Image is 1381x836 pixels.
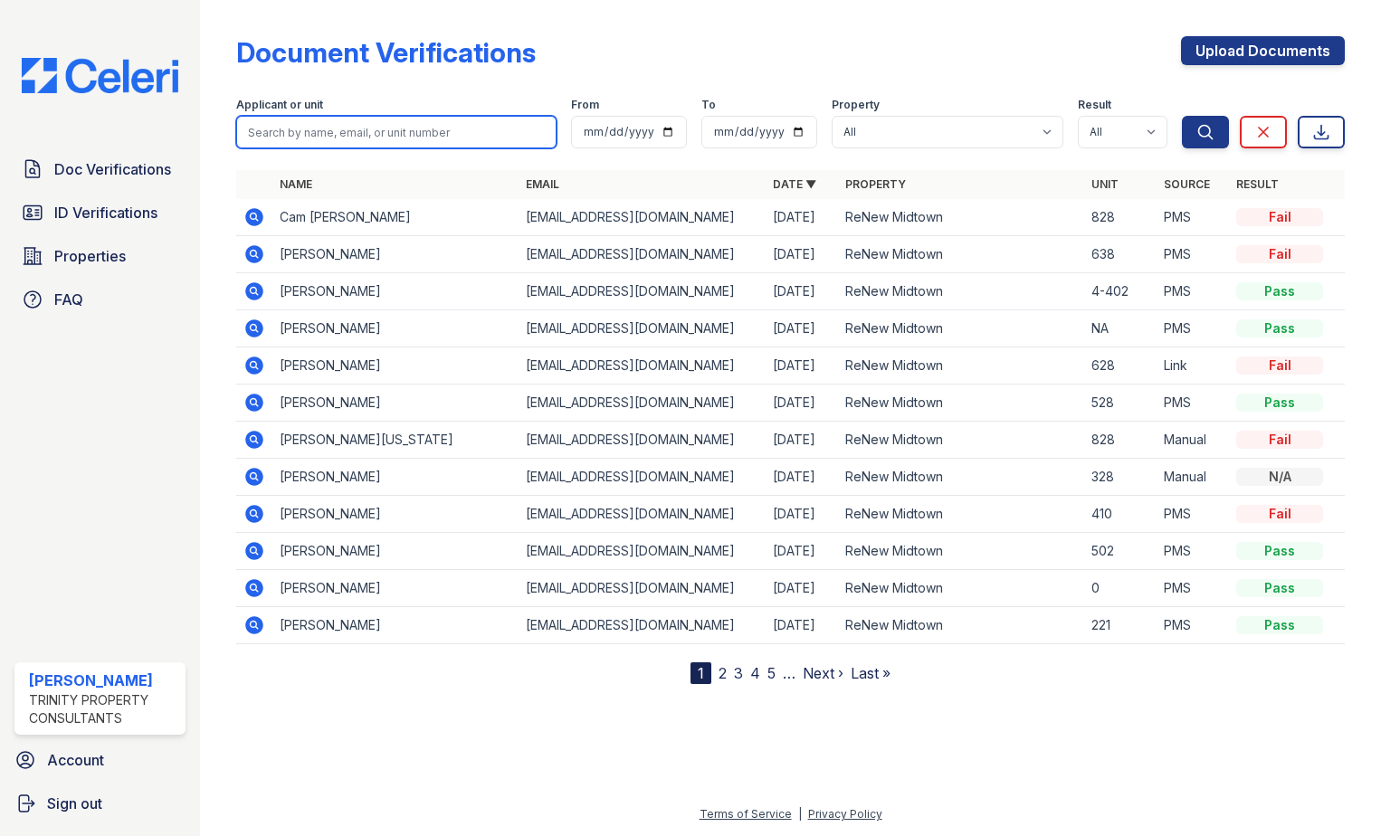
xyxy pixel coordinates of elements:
[838,533,1084,570] td: ReNew Midtown
[1084,385,1157,422] td: 528
[272,607,519,644] td: [PERSON_NAME]
[1236,394,1323,412] div: Pass
[766,385,838,422] td: [DATE]
[519,459,765,496] td: [EMAIL_ADDRESS][DOMAIN_NAME]
[1157,347,1229,385] td: Link
[54,158,171,180] span: Doc Verifications
[1084,273,1157,310] td: 4-402
[7,58,193,93] img: CE_Logo_Blue-a8612792a0a2168367f1c8372b55b34899dd931a85d93a1a3d3e32e68fde9ad4.png
[838,273,1084,310] td: ReNew Midtown
[54,202,157,223] span: ID Verifications
[519,422,765,459] td: [EMAIL_ADDRESS][DOMAIN_NAME]
[14,238,186,274] a: Properties
[838,347,1084,385] td: ReNew Midtown
[47,749,104,771] span: Account
[1084,570,1157,607] td: 0
[1157,199,1229,236] td: PMS
[845,177,906,191] a: Property
[1084,236,1157,273] td: 638
[280,177,312,191] a: Name
[700,807,792,821] a: Terms of Service
[766,496,838,533] td: [DATE]
[1236,468,1323,486] div: N/A
[519,570,765,607] td: [EMAIL_ADDRESS][DOMAIN_NAME]
[272,273,519,310] td: [PERSON_NAME]
[1236,356,1323,375] div: Fail
[1157,533,1229,570] td: PMS
[272,310,519,347] td: [PERSON_NAME]
[838,236,1084,273] td: ReNew Midtown
[766,310,838,347] td: [DATE]
[851,664,891,682] a: Last »
[29,670,178,691] div: [PERSON_NAME]
[1157,273,1229,310] td: PMS
[272,236,519,273] td: [PERSON_NAME]
[14,195,186,231] a: ID Verifications
[272,533,519,570] td: [PERSON_NAME]
[803,664,843,682] a: Next ›
[236,116,557,148] input: Search by name, email, or unit number
[1084,310,1157,347] td: NA
[14,281,186,318] a: FAQ
[1157,459,1229,496] td: Manual
[690,662,711,684] div: 1
[7,785,193,822] a: Sign out
[1236,542,1323,560] div: Pass
[1084,347,1157,385] td: 628
[1164,177,1210,191] a: Source
[519,533,765,570] td: [EMAIL_ADDRESS][DOMAIN_NAME]
[838,310,1084,347] td: ReNew Midtown
[1236,208,1323,226] div: Fail
[272,385,519,422] td: [PERSON_NAME]
[1236,282,1323,300] div: Pass
[766,533,838,570] td: [DATE]
[29,691,178,727] div: Trinity Property Consultants
[1157,607,1229,644] td: PMS
[1084,533,1157,570] td: 502
[272,199,519,236] td: Cam [PERSON_NAME]
[783,662,795,684] span: …
[519,236,765,273] td: [EMAIL_ADDRESS][DOMAIN_NAME]
[571,98,599,112] label: From
[1236,245,1323,263] div: Fail
[236,98,323,112] label: Applicant or unit
[526,177,559,191] a: Email
[773,177,816,191] a: Date ▼
[1236,177,1279,191] a: Result
[766,607,838,644] td: [DATE]
[1157,422,1229,459] td: Manual
[766,570,838,607] td: [DATE]
[838,607,1084,644] td: ReNew Midtown
[272,347,519,385] td: [PERSON_NAME]
[272,459,519,496] td: [PERSON_NAME]
[1236,319,1323,337] div: Pass
[1084,496,1157,533] td: 410
[1236,616,1323,634] div: Pass
[750,664,760,682] a: 4
[519,496,765,533] td: [EMAIL_ADDRESS][DOMAIN_NAME]
[766,459,838,496] td: [DATE]
[1157,496,1229,533] td: PMS
[838,422,1084,459] td: ReNew Midtown
[1157,236,1229,273] td: PMS
[272,570,519,607] td: [PERSON_NAME]
[766,422,838,459] td: [DATE]
[1181,36,1345,65] a: Upload Documents
[236,36,536,69] div: Document Verifications
[1236,505,1323,523] div: Fail
[766,347,838,385] td: [DATE]
[766,236,838,273] td: [DATE]
[719,664,727,682] a: 2
[47,793,102,814] span: Sign out
[1157,570,1229,607] td: PMS
[14,151,186,187] a: Doc Verifications
[519,347,765,385] td: [EMAIL_ADDRESS][DOMAIN_NAME]
[838,496,1084,533] td: ReNew Midtown
[519,199,765,236] td: [EMAIL_ADDRESS][DOMAIN_NAME]
[734,664,743,682] a: 3
[838,199,1084,236] td: ReNew Midtown
[838,459,1084,496] td: ReNew Midtown
[838,385,1084,422] td: ReNew Midtown
[1084,422,1157,459] td: 828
